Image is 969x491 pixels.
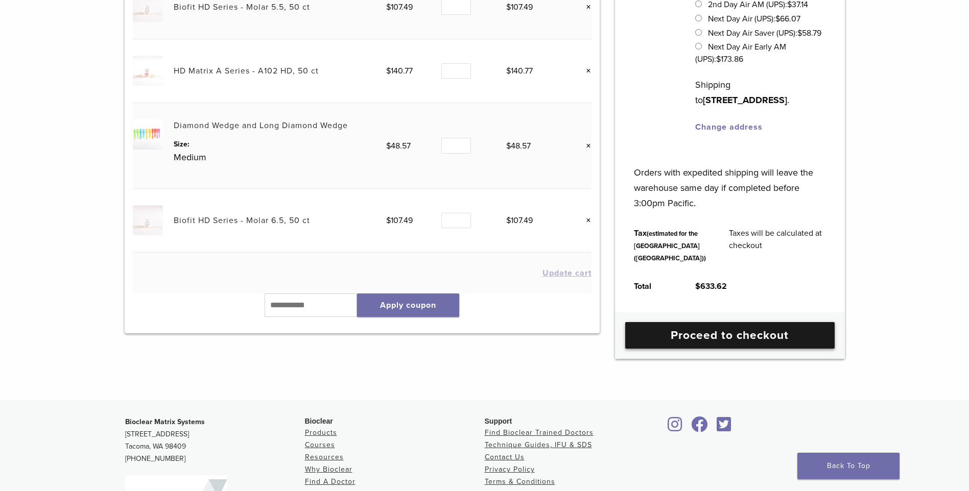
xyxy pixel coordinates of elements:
img: HD Matrix A Series - A102 HD, 50 ct [133,56,163,86]
a: Courses [305,440,335,449]
a: Resources [305,453,344,461]
a: Technique Guides, IFU & SDS [485,440,592,449]
span: $ [506,66,511,76]
bdi: 48.57 [506,141,531,151]
a: Why Bioclear [305,465,352,474]
a: Find Bioclear Trained Doctors [485,428,594,437]
span: Bioclear [305,417,333,425]
img: Biofit HD Series - Molar 6.5, 50 ct [133,205,163,235]
th: Total [623,272,684,301]
p: Shipping to . [695,77,825,108]
span: $ [386,215,391,226]
a: Biofit HD Series - Molar 5.5, 50 ct [174,2,310,12]
a: Proceed to checkout [625,322,835,349]
td: Taxes will be calculated at checkout [718,219,837,272]
label: Next Day Air (UPS): [708,14,800,24]
a: Privacy Policy [485,465,535,474]
small: (estimated for the [GEOGRAPHIC_DATA] ([GEOGRAPHIC_DATA])) [634,230,706,262]
bdi: 107.49 [386,2,413,12]
bdi: 107.49 [506,2,533,12]
a: Back To Top [797,453,900,479]
a: Remove this item [578,139,592,153]
span: $ [775,14,780,24]
a: HD Matrix A Series - A102 HD, 50 ct [174,66,319,76]
dt: Size: [174,139,386,150]
bdi: 140.77 [506,66,533,76]
span: $ [506,141,511,151]
a: Bioclear [714,423,735,433]
bdi: 107.49 [506,215,533,226]
strong: [STREET_ADDRESS] [703,94,787,106]
bdi: 140.77 [386,66,413,76]
bdi: 173.86 [716,54,743,64]
a: Terms & Conditions [485,477,555,486]
button: Update cart [542,269,592,277]
a: Bioclear [688,423,712,433]
span: $ [506,2,511,12]
a: Remove this item [578,64,592,78]
img: Diamond Wedge and Long Diamond Wedge [133,119,163,150]
a: Bioclear [665,423,686,433]
span: $ [695,281,700,291]
strong: Bioclear Matrix Systems [125,418,205,426]
label: Next Day Air Saver (UPS): [708,28,821,38]
span: $ [386,141,391,151]
a: Products [305,428,337,437]
p: Medium [174,150,386,165]
th: Tax [623,219,718,272]
a: Remove this item [578,214,592,227]
span: Support [485,417,512,425]
a: Change address [695,122,763,132]
label: Next Day Air Early AM (UPS): [695,42,786,64]
a: Diamond Wedge and Long Diamond Wedge [174,120,348,131]
p: Orders with expedited shipping will leave the warehouse same day if completed before 3:00pm Pacific. [634,150,825,211]
p: [STREET_ADDRESS] Tacoma, WA 98409 [PHONE_NUMBER] [125,416,305,465]
span: $ [386,2,391,12]
a: Remove this item [578,1,592,14]
span: $ [386,66,391,76]
a: Contact Us [485,453,525,461]
button: Apply coupon [357,293,459,317]
bdi: 58.79 [797,28,821,38]
span: $ [506,215,511,226]
span: $ [797,28,802,38]
a: Biofit HD Series - Molar 6.5, 50 ct [174,215,310,226]
span: $ [716,54,721,64]
a: Find A Doctor [305,477,356,486]
bdi: 633.62 [695,281,727,291]
bdi: 107.49 [386,215,413,226]
bdi: 48.57 [386,141,411,151]
bdi: 66.07 [775,14,800,24]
